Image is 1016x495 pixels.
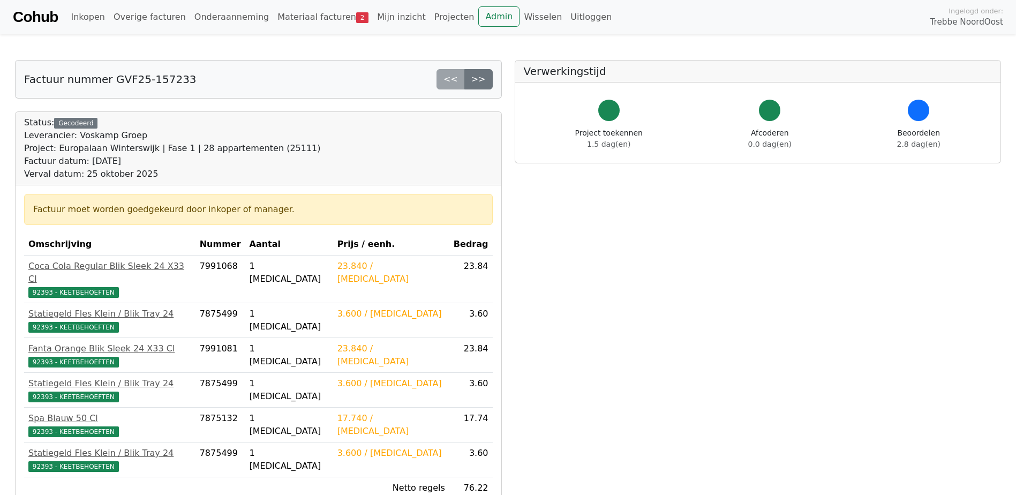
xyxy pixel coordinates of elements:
[524,65,992,78] h5: Verwerkingstijd
[24,234,195,256] th: Omschrijving
[24,142,321,155] div: Project: Europalaan Winterswijk | Fase 1 | 28 appartementen (25111)
[430,6,479,28] a: Projecten
[930,16,1003,28] span: Trebbe NoordOost
[13,4,58,30] a: Cohub
[28,377,191,390] div: Statiegeld Fles Klein / Blik Tray 24
[66,6,109,28] a: Inkopen
[250,260,329,286] div: 1 [MEDICAL_DATA]
[566,6,616,28] a: Uitloggen
[195,408,245,442] td: 7875132
[28,260,191,298] a: Coca Cola Regular Blik Sleek 24 X33 Cl92393 - KEETBEHOEFTEN
[748,140,792,148] span: 0.0 dag(en)
[478,6,520,27] a: Admin
[520,6,566,28] a: Wisselen
[28,426,119,437] span: 92393 - KEETBEHOEFTEN
[195,234,245,256] th: Nummer
[54,118,97,129] div: Gecodeerd
[195,442,245,477] td: 7875499
[464,69,493,89] a: >>
[250,412,329,438] div: 1 [MEDICAL_DATA]
[195,303,245,338] td: 7875499
[449,442,493,477] td: 3.60
[575,127,643,150] div: Project toekennen
[449,256,493,303] td: 23.84
[250,447,329,472] div: 1 [MEDICAL_DATA]
[28,447,191,472] a: Statiegeld Fles Klein / Blik Tray 2492393 - KEETBEHOEFTEN
[250,342,329,368] div: 1 [MEDICAL_DATA]
[337,377,445,390] div: 3.600 / [MEDICAL_DATA]
[24,116,321,181] div: Status:
[28,287,119,298] span: 92393 - KEETBEHOEFTEN
[250,377,329,403] div: 1 [MEDICAL_DATA]
[28,342,191,368] a: Fanta Orange Blik Sleek 24 X33 Cl92393 - KEETBEHOEFTEN
[449,373,493,408] td: 3.60
[24,73,197,86] h5: Factuur nummer GVF25-157233
[195,338,245,373] td: 7991081
[337,412,445,438] div: 17.740 / [MEDICAL_DATA]
[28,461,119,472] span: 92393 - KEETBEHOEFTEN
[373,6,430,28] a: Mijn inzicht
[587,140,630,148] span: 1.5 dag(en)
[333,234,449,256] th: Prijs / eenh.
[28,377,191,403] a: Statiegeld Fles Klein / Blik Tray 2492393 - KEETBEHOEFTEN
[250,307,329,333] div: 1 [MEDICAL_DATA]
[897,140,940,148] span: 2.8 dag(en)
[28,412,191,438] a: Spa Blauw 50 Cl92393 - KEETBEHOEFTEN
[109,6,190,28] a: Overige facturen
[245,234,333,256] th: Aantal
[897,127,940,150] div: Beoordelen
[28,357,119,367] span: 92393 - KEETBEHOEFTEN
[24,155,321,168] div: Factuur datum: [DATE]
[449,408,493,442] td: 17.74
[24,168,321,181] div: Verval datum: 25 oktober 2025
[337,342,445,368] div: 23.840 / [MEDICAL_DATA]
[337,447,445,460] div: 3.600 / [MEDICAL_DATA]
[190,6,273,28] a: Onderaanneming
[337,260,445,286] div: 23.840 / [MEDICAL_DATA]
[949,6,1003,16] span: Ingelogd onder:
[28,260,191,286] div: Coca Cola Regular Blik Sleek 24 X33 Cl
[337,307,445,320] div: 3.600 / [MEDICAL_DATA]
[273,6,373,28] a: Materiaal facturen2
[195,373,245,408] td: 7875499
[28,392,119,402] span: 92393 - KEETBEHOEFTEN
[449,338,493,373] td: 23.84
[28,322,119,333] span: 92393 - KEETBEHOEFTEN
[748,127,792,150] div: Afcoderen
[28,307,191,320] div: Statiegeld Fles Klein / Blik Tray 24
[28,447,191,460] div: Statiegeld Fles Klein / Blik Tray 24
[28,307,191,333] a: Statiegeld Fles Klein / Blik Tray 2492393 - KEETBEHOEFTEN
[28,412,191,425] div: Spa Blauw 50 Cl
[449,303,493,338] td: 3.60
[33,203,484,216] div: Factuur moet worden goedgekeurd door inkoper of manager.
[356,12,368,23] span: 2
[24,129,321,142] div: Leverancier: Voskamp Groep
[449,234,493,256] th: Bedrag
[28,342,191,355] div: Fanta Orange Blik Sleek 24 X33 Cl
[195,256,245,303] td: 7991068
